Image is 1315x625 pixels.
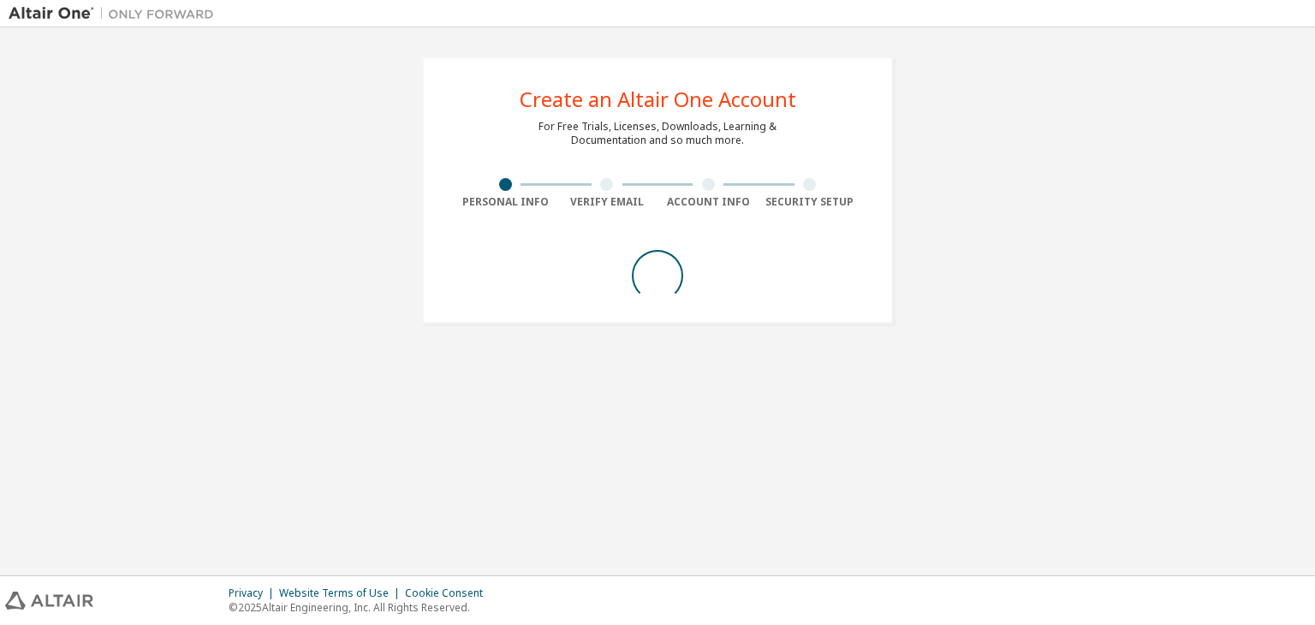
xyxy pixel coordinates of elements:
[229,586,279,600] div: Privacy
[538,120,777,147] div: For Free Trials, Licenses, Downloads, Learning & Documentation and so much more.
[455,195,556,209] div: Personal Info
[657,195,759,209] div: Account Info
[9,5,223,22] img: Altair One
[759,195,861,209] div: Security Setup
[556,195,658,209] div: Verify Email
[279,586,405,600] div: Website Terms of Use
[405,586,493,600] div: Cookie Consent
[5,592,93,610] img: altair_logo.svg
[520,89,796,110] div: Create an Altair One Account
[229,600,493,615] p: © 2025 Altair Engineering, Inc. All Rights Reserved.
